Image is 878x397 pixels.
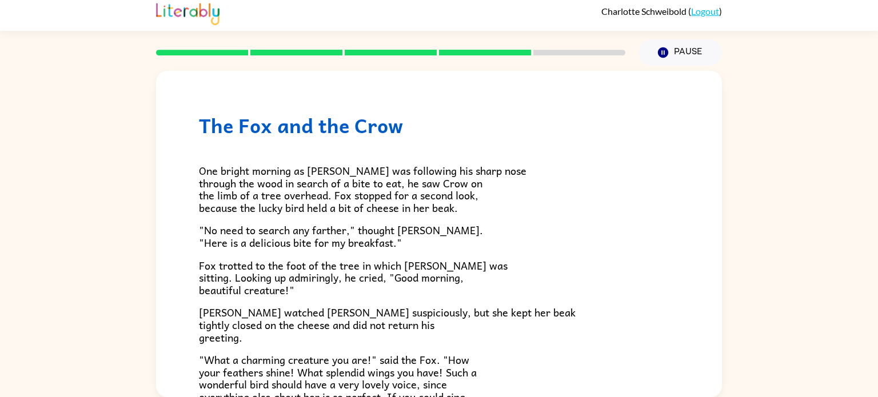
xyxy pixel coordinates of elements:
[199,114,679,137] h1: The Fox and the Crow
[199,222,483,251] span: "No need to search any farther," thought [PERSON_NAME]. "Here is a delicious bite for my breakfast."
[199,162,526,216] span: One bright morning as [PERSON_NAME] was following his sharp nose through the wood in search of a ...
[639,39,722,66] button: Pause
[601,6,722,17] div: ( )
[691,6,719,17] a: Logout
[199,257,508,298] span: Fox trotted to the foot of the tree in which [PERSON_NAME] was sitting. Looking up admiringly, he...
[199,304,576,345] span: [PERSON_NAME] watched [PERSON_NAME] suspiciously, but she kept her beak tightly closed on the che...
[601,6,688,17] span: Charlotte Schweibold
